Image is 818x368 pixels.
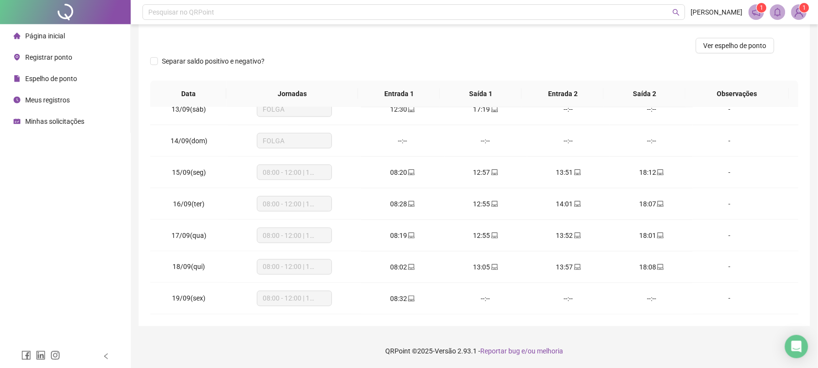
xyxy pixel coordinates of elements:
div: - [701,167,758,178]
th: Entrada 2 [522,81,604,107]
div: --:-- [618,293,685,304]
span: laptop [573,264,581,270]
span: 13/09(sáb) [172,105,206,113]
div: --:-- [452,135,519,146]
span: laptop [656,264,664,270]
span: 08:00 - 12:00 | 13:00 - 18:00 [263,228,326,243]
span: environment [14,54,20,61]
span: laptop [490,264,498,270]
span: home [14,33,20,39]
span: 08:00 - 12:00 | 13:00 - 18:00 [263,260,326,274]
span: 1 [802,4,806,11]
span: laptop [407,295,415,302]
span: laptop [656,232,664,239]
span: laptop [573,169,581,176]
div: 08:32 [369,293,436,304]
div: - [701,293,758,304]
div: - [701,230,758,241]
span: instagram [50,351,60,360]
span: bell [773,8,782,17]
span: left [103,353,110,360]
div: 12:30 [369,104,436,115]
span: 08:00 - 12:00 | 13:00 - 18:00 [263,165,326,180]
img: 84182 [792,5,806,19]
div: --:-- [535,293,602,304]
sup: Atualize o seu contato no menu Meus Dados [800,3,809,13]
span: linkedin [36,351,46,360]
span: 17/09(qua) [172,232,206,239]
span: 14/09(dom) [171,137,207,145]
span: schedule [14,118,20,125]
span: laptop [407,201,415,207]
div: Open Intercom Messenger [785,335,808,358]
div: --:-- [535,135,602,146]
span: Ver espelho de ponto [704,40,767,51]
span: laptop [656,169,664,176]
span: Minhas solicitações [25,117,84,125]
div: 13:05 [452,262,519,272]
div: 13:52 [535,230,602,241]
span: laptop [573,201,581,207]
span: file [14,75,20,82]
span: 15/09(seg) [172,168,206,176]
span: Versão [435,347,456,355]
div: 08:20 [369,167,436,178]
span: Espelho de ponto [25,75,77,83]
div: - [701,262,758,272]
span: 1 [760,4,763,11]
div: 18:12 [618,167,685,178]
div: - [701,199,758,209]
th: Saída 1 [440,81,522,107]
span: facebook [21,351,31,360]
span: Página inicial [25,32,65,40]
div: 08:19 [369,230,436,241]
span: laptop [656,201,664,207]
footer: QRPoint © 2025 - 2.93.1 - [131,334,818,368]
span: 16/09(ter) [173,200,204,208]
span: notification [752,8,761,17]
span: FOLGA [263,102,326,117]
div: 12:55 [452,230,519,241]
span: Meus registros [25,96,70,104]
div: --:-- [369,135,436,146]
div: 14:01 [535,199,602,209]
div: 08:02 [369,262,436,272]
th: Observações [685,81,789,107]
th: Jornadas [226,81,358,107]
span: 18/09(qui) [173,263,205,271]
div: 13:51 [535,167,602,178]
div: --:-- [618,135,685,146]
span: Observações [693,88,782,99]
div: 17:19 [452,104,519,115]
span: laptop [490,232,498,239]
div: 12:55 [452,199,519,209]
div: 13:57 [535,262,602,272]
span: laptop [407,232,415,239]
span: laptop [407,106,415,113]
span: Reportar bug e/ou melhoria [481,347,564,355]
div: 18:01 [618,230,685,241]
span: Separar saldo positivo e negativo? [158,56,268,67]
span: 08:00 - 12:00 | 13:00 - 17:00 [263,291,326,306]
div: - [701,135,758,146]
th: Data [150,81,226,107]
div: - [701,104,758,115]
span: laptop [407,264,415,270]
span: laptop [490,169,498,176]
span: laptop [490,106,498,113]
span: FOLGA [263,134,326,148]
span: clock-circle [14,97,20,103]
div: 08:28 [369,199,436,209]
span: Registrar ponto [25,53,72,61]
span: laptop [490,201,498,207]
th: Saída 2 [604,81,686,107]
span: 19/09(sex) [172,295,205,302]
span: laptop [407,169,415,176]
div: --:-- [452,293,519,304]
div: 18:08 [618,262,685,272]
th: Entrada 1 [358,81,440,107]
div: --:-- [535,104,602,115]
span: search [673,9,680,16]
div: 18:07 [618,199,685,209]
sup: 1 [757,3,767,13]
